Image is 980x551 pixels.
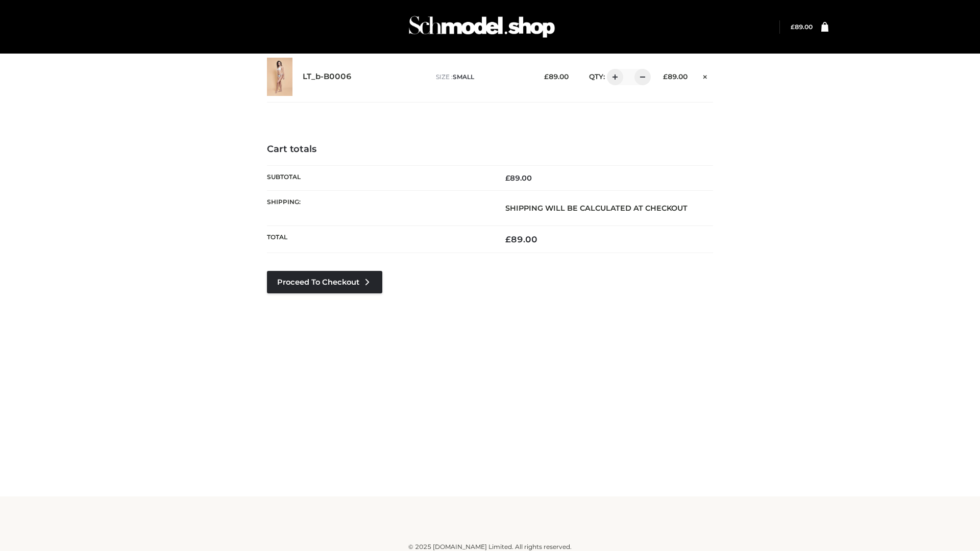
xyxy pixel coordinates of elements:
[544,72,569,81] bdi: 89.00
[267,271,382,293] a: Proceed to Checkout
[267,190,490,226] th: Shipping:
[505,173,510,183] span: £
[436,72,528,82] p: size :
[791,23,813,31] a: £89.00
[698,69,713,82] a: Remove this item
[405,7,558,47] img: Schmodel Admin 964
[267,144,713,155] h4: Cart totals
[663,72,688,81] bdi: 89.00
[505,234,537,244] bdi: 89.00
[453,73,474,81] span: SMALL
[267,58,292,96] img: LT_b-B0006 - SMALL
[505,173,532,183] bdi: 89.00
[267,226,490,253] th: Total
[663,72,668,81] span: £
[505,204,688,213] strong: Shipping will be calculated at checkout
[791,23,795,31] span: £
[303,72,352,82] a: LT_b-B0006
[505,234,511,244] span: £
[579,69,647,85] div: QTY:
[544,72,549,81] span: £
[267,165,490,190] th: Subtotal
[791,23,813,31] bdi: 89.00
